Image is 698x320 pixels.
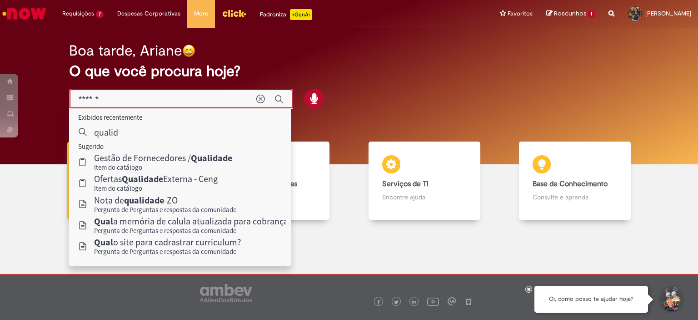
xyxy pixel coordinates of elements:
[382,193,467,202] p: Encontre ajuda
[546,10,595,18] a: Rascunhos
[412,300,416,305] img: logo_footer_linkedin.png
[69,43,182,59] h2: Boa tarde, Ariane
[222,6,246,20] img: click_logo_yellow_360x200.png
[376,300,381,305] img: logo_footer_facebook.png
[448,297,456,305] img: logo_footer_workplace.png
[117,9,180,18] span: Despesas Corporativas
[48,142,199,220] a: Tirar dúvidas Tirar dúvidas com Lupi Assist e Gen Ai
[394,300,399,305] img: logo_footer_twitter.png
[533,193,617,202] p: Consulte e aprenda
[500,142,651,220] a: Base de Conhecimento Consulte e aprenda
[534,286,648,313] div: Oi, como posso te ajudar hoje?
[508,9,533,18] span: Favoritos
[260,9,312,20] div: Padroniza
[96,10,104,18] span: 7
[69,63,629,79] h2: O que você procura hoje?
[290,9,312,20] p: +GenAi
[554,9,587,18] span: Rascunhos
[194,9,208,18] span: More
[62,9,94,18] span: Requisições
[464,297,473,305] img: logo_footer_naosei.png
[657,286,684,313] button: Iniciar Conversa de Suporte
[645,10,691,17] span: [PERSON_NAME]
[533,179,608,188] b: Base de Conhecimento
[182,44,195,57] img: happy-face.png
[200,284,252,302] img: logo_footer_ambev_rotulo_gray.png
[349,142,500,220] a: Serviços de TI Encontre ajuda
[382,179,429,188] b: Serviços de TI
[427,295,439,307] img: logo_footer_youtube.png
[1,5,48,23] img: ServiceNow
[588,10,595,18] span: 1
